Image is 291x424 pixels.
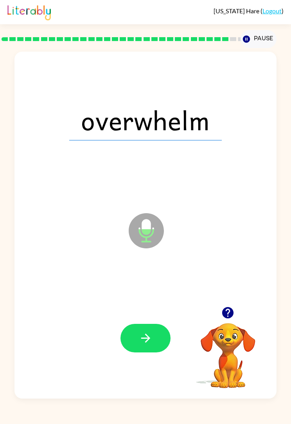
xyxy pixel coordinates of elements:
[214,7,284,14] div: ( )
[262,7,282,14] a: Logout
[241,30,277,48] button: Pause
[69,100,222,140] span: overwhelm
[7,3,51,20] img: Literably
[189,311,267,389] video: Your browser must support playing .mp4 files to use Literably. Please try using another browser.
[214,7,260,14] span: [US_STATE] Hare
